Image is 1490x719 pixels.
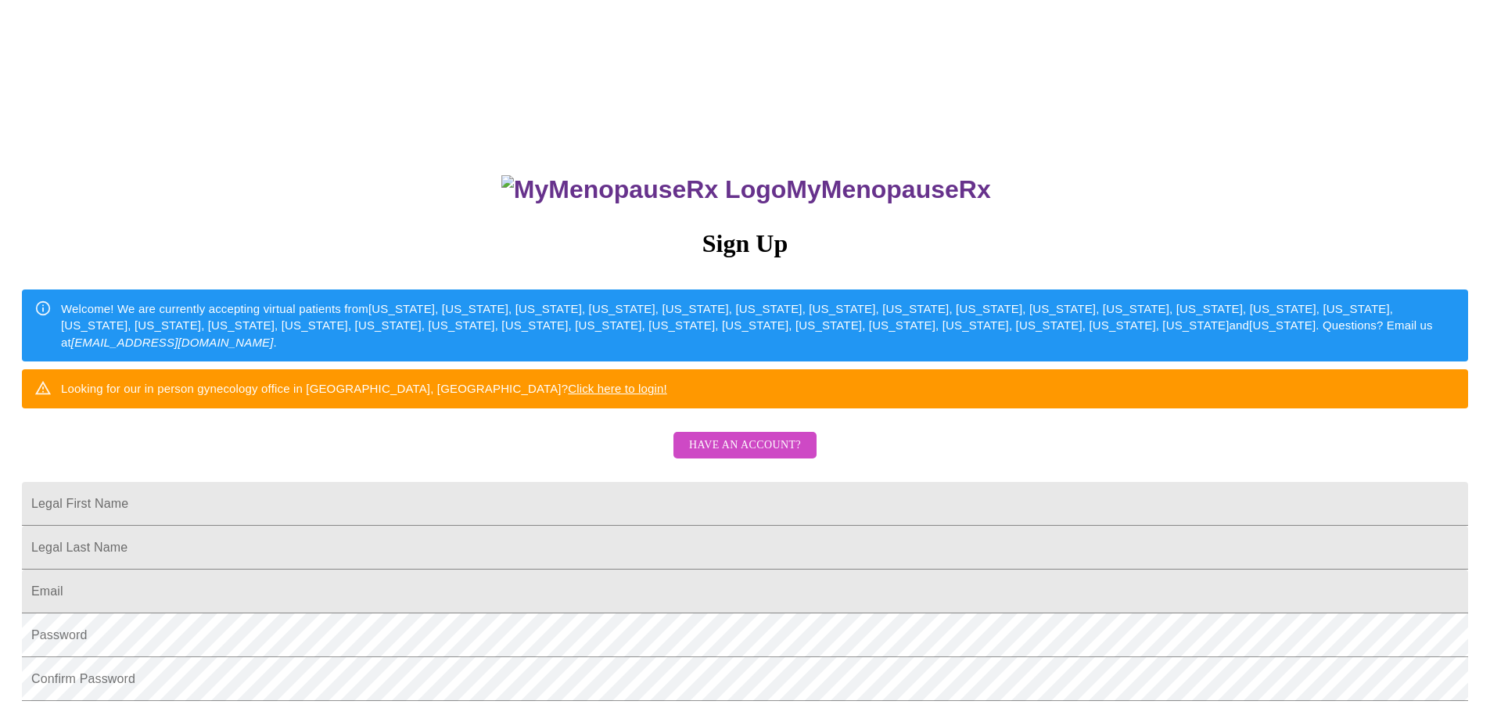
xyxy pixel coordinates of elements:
h3: Sign Up [22,229,1468,258]
span: Have an account? [689,436,801,455]
img: MyMenopauseRx Logo [501,175,786,204]
div: Welcome! We are currently accepting virtual patients from [US_STATE], [US_STATE], [US_STATE], [US... [61,294,1456,357]
a: Have an account? [670,448,820,462]
button: Have an account? [673,432,817,459]
em: [EMAIL_ADDRESS][DOMAIN_NAME] [71,336,274,349]
a: Click here to login! [568,382,667,395]
div: Looking for our in person gynecology office in [GEOGRAPHIC_DATA], [GEOGRAPHIC_DATA]? [61,374,667,403]
h3: MyMenopauseRx [24,175,1469,204]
